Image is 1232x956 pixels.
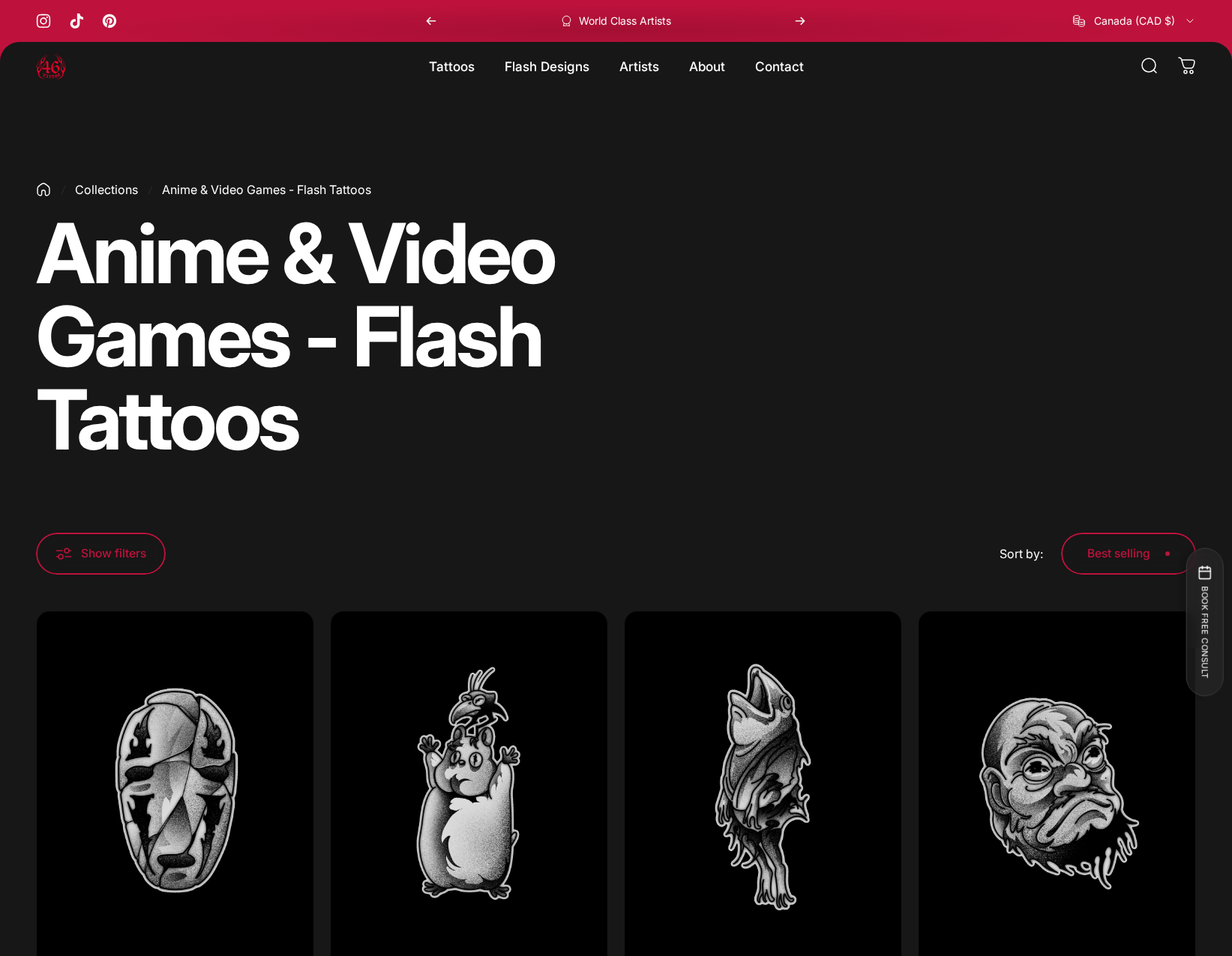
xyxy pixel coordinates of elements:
animate-element: - [304,295,337,378]
summary: About [674,50,740,82]
li: Anime & Video Games - Flash Tattoos [150,182,372,197]
nav: Primary [414,50,819,82]
animate-element: Anime [36,212,268,295]
animate-element: Video [348,212,554,295]
summary: Artists [604,50,674,82]
a: Collections [75,182,138,197]
nav: breadcrumbs [36,182,804,197]
animate-element: Tattoos [36,378,298,462]
a: 0 items [1171,49,1204,82]
animate-element: & [282,212,333,295]
button: BOOK FREE CONSULT [1186,548,1223,697]
summary: Flash Designs [490,50,604,82]
animate-element: Games [36,295,289,378]
button: Show filters [36,533,166,575]
a: Contact [740,50,819,82]
p: World Class Artists [579,14,671,28]
span: Canada (CAD $) [1094,14,1175,28]
summary: Tattoos [414,50,490,82]
span: Sort by: [1000,546,1043,561]
animate-element: Flash [352,295,542,378]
